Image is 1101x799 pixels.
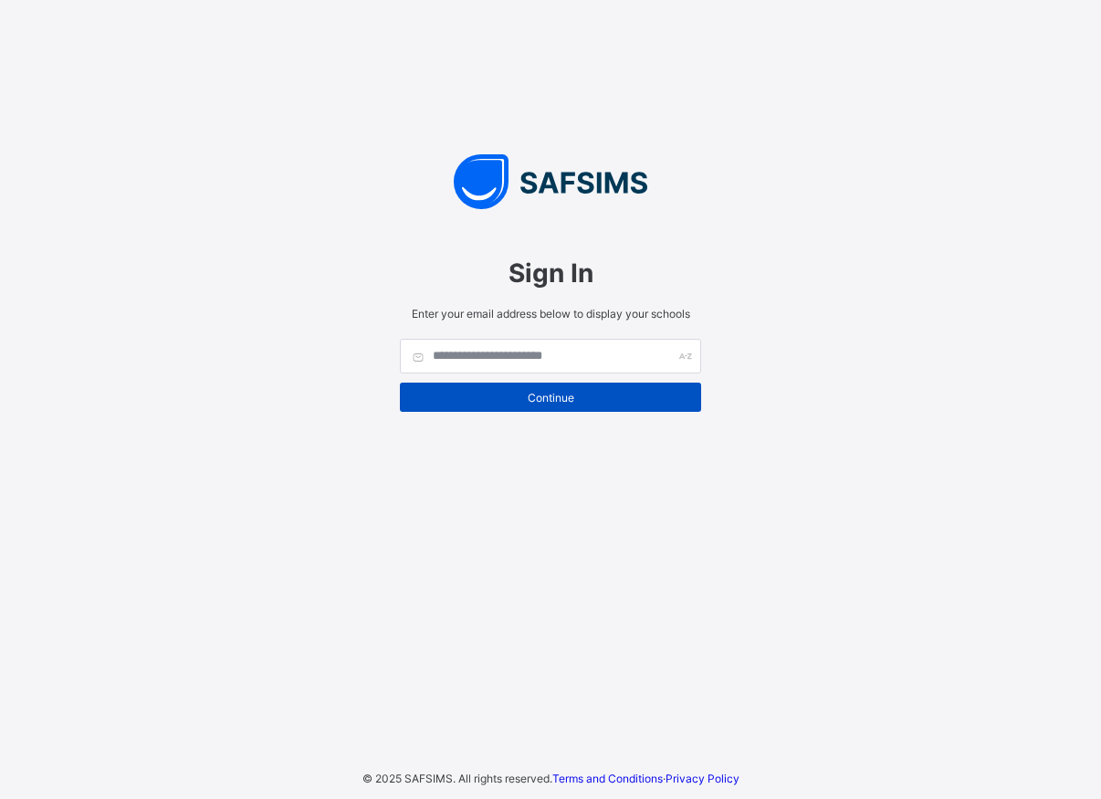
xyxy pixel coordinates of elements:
[552,772,739,785] span: ·
[382,154,719,209] img: SAFSIMS Logo
[414,391,687,405] span: Continue
[552,772,663,785] a: Terms and Conditions
[362,772,552,785] span: © 2025 SAFSIMS. All rights reserved.
[400,258,701,289] span: Sign In
[400,307,701,321] span: Enter your email address below to display your schools
[666,772,739,785] a: Privacy Policy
